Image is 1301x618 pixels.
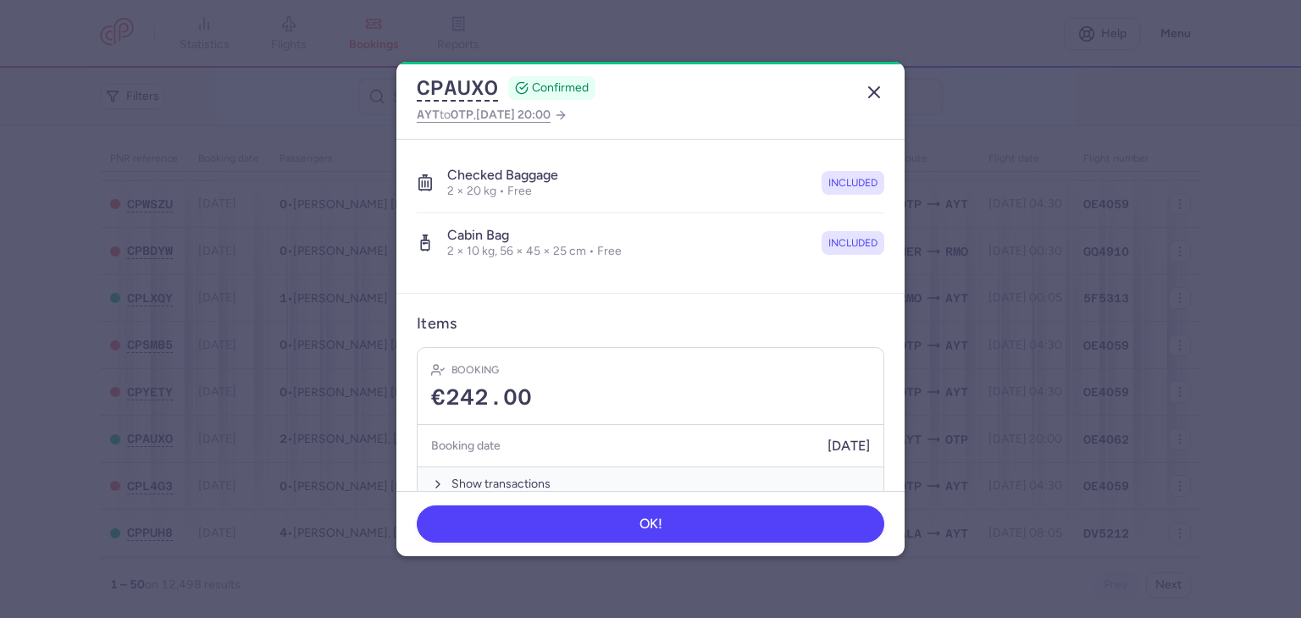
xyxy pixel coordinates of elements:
h4: Booking [451,361,499,378]
span: €242.00 [431,385,532,411]
h5: Booking date [431,435,501,456]
button: Show transactions [418,466,883,501]
span: [DATE] 20:00 [476,108,551,122]
h3: Items [417,314,457,334]
a: AYTtoOTP,[DATE] 20:00 [417,104,567,125]
h4: Checked baggage [447,167,558,184]
span: OTP [451,108,473,121]
span: CONFIRMED [532,80,589,97]
div: Booking€242.00 [418,348,883,425]
h4: Cabin bag [447,227,622,244]
button: CPAUXO [417,75,498,101]
span: OK! [639,516,662,532]
span: to , [417,104,551,125]
span: included [828,235,877,251]
p: 2 × 20 kg • Free [447,184,558,199]
span: included [828,174,877,191]
span: [DATE] [828,439,870,454]
span: AYT [417,108,440,121]
button: OK! [417,505,884,543]
p: 2 × 10 kg, 56 × 45 × 25 cm • Free [447,244,622,259]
